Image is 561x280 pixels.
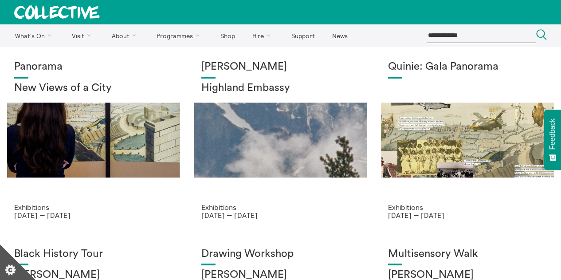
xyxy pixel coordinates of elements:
[104,24,147,47] a: About
[388,211,547,219] p: [DATE] — [DATE]
[544,110,561,170] button: Feedback - Show survey
[201,82,360,95] h2: Highland Embassy
[187,47,374,234] a: Solar wheels 17 [PERSON_NAME] Highland Embassy Exhibitions [DATE] — [DATE]
[201,211,360,219] p: [DATE] — [DATE]
[201,203,360,211] p: Exhibitions
[388,248,547,260] h1: Multisensory Walk
[324,24,355,47] a: News
[245,24,282,47] a: Hire
[283,24,322,47] a: Support
[14,203,173,211] p: Exhibitions
[14,61,173,73] h1: Panorama
[14,248,173,260] h1: Black History Tour
[549,118,557,150] span: Feedback
[388,203,547,211] p: Exhibitions
[388,61,547,73] h1: Quinie: Gala Panorama
[7,24,63,47] a: What's On
[14,211,173,219] p: [DATE] — [DATE]
[212,24,243,47] a: Shop
[201,248,360,260] h1: Drawing Workshop
[149,24,211,47] a: Programmes
[64,24,102,47] a: Visit
[14,82,173,95] h2: New Views of a City
[201,61,360,73] h1: [PERSON_NAME]
[374,47,561,234] a: Josie Vallely Quinie: Gala Panorama Exhibitions [DATE] — [DATE]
